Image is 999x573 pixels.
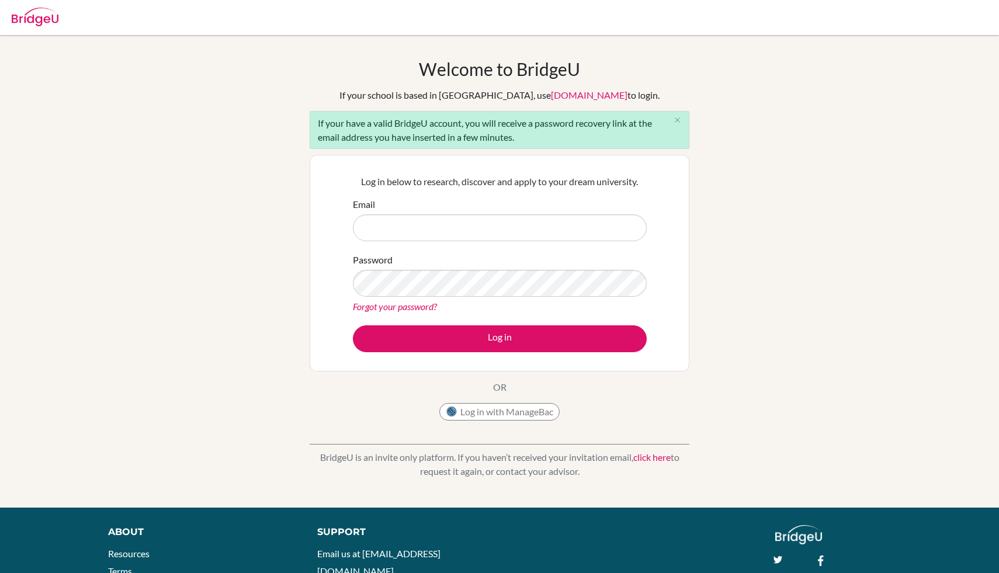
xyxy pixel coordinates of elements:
div: If your have a valid BridgeU account, you will receive a password recovery link at the email addr... [310,111,689,149]
img: Bridge-U [12,8,58,26]
img: logo_white@2x-f4f0deed5e89b7ecb1c2cc34c3e3d731f90f0f143d5ea2071677605dd97b5244.png [775,525,823,544]
div: If your school is based in [GEOGRAPHIC_DATA], use to login. [339,88,660,102]
i: close [673,116,682,124]
div: About [108,525,291,539]
button: Log in with ManageBac [439,403,560,421]
button: Log in [353,325,647,352]
a: [DOMAIN_NAME] [551,89,627,100]
a: Forgot your password? [353,301,437,312]
button: Close [665,112,689,129]
p: Log in below to research, discover and apply to your dream university. [353,175,647,189]
h1: Welcome to BridgeU [419,58,580,79]
p: BridgeU is an invite only platform. If you haven’t received your invitation email, to request it ... [310,450,689,478]
label: Password [353,253,393,267]
label: Email [353,197,375,211]
a: Resources [108,548,150,559]
p: OR [493,380,507,394]
a: click here [633,452,671,463]
div: Support [317,525,487,539]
